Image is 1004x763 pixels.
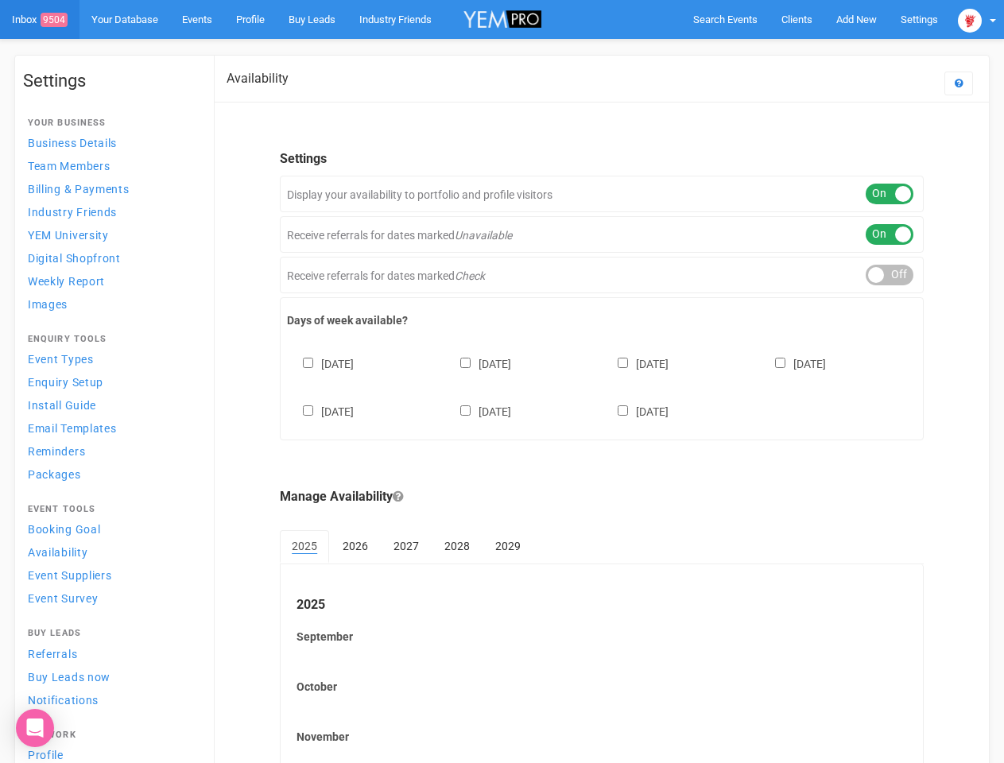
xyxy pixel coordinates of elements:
[16,709,54,747] div: Open Intercom Messenger
[23,666,198,687] a: Buy Leads now
[28,445,85,458] span: Reminders
[759,354,826,372] label: [DATE]
[297,596,907,614] legend: 2025
[23,348,198,370] a: Event Types
[23,155,198,176] a: Team Members
[23,201,198,223] a: Industry Friends
[28,275,105,288] span: Weekly Report
[23,463,198,485] a: Packages
[23,689,198,711] a: Notifications
[28,505,193,514] h4: Event Tools
[382,530,431,562] a: 2027
[23,371,198,393] a: Enquiry Setup
[28,422,117,435] span: Email Templates
[28,629,193,638] h4: Buy Leads
[28,569,112,582] span: Event Suppliers
[280,176,924,212] div: Display your availability to portfolio and profile visitors
[23,224,198,246] a: YEM University
[23,518,198,540] a: Booking Goal
[23,541,198,563] a: Availability
[280,216,924,253] div: Receive referrals for dates marked
[28,730,193,740] h4: Network
[693,14,758,25] span: Search Events
[483,530,533,562] a: 2029
[460,405,471,416] input: [DATE]
[28,252,121,265] span: Digital Shopfront
[23,564,198,586] a: Event Suppliers
[227,72,289,86] h2: Availability
[28,376,103,389] span: Enquiry Setup
[444,354,511,372] label: [DATE]
[280,530,329,564] a: 2025
[297,679,907,695] label: October
[280,257,924,293] div: Receive referrals for dates marked
[23,72,198,91] h1: Settings
[303,405,313,416] input: [DATE]
[287,312,917,328] label: Days of week available?
[444,402,511,420] label: [DATE]
[460,358,471,368] input: [DATE]
[28,468,81,481] span: Packages
[28,118,193,128] h4: Your Business
[836,14,877,25] span: Add New
[303,358,313,368] input: [DATE]
[23,293,198,315] a: Images
[28,298,68,311] span: Images
[28,694,99,707] span: Notifications
[28,546,87,559] span: Availability
[287,354,354,372] label: [DATE]
[287,402,354,420] label: [DATE]
[280,150,924,168] legend: Settings
[23,178,198,199] a: Billing & Payments
[280,488,924,506] legend: Manage Availability
[28,183,130,196] span: Billing & Payments
[297,629,907,645] label: September
[28,160,110,172] span: Team Members
[41,13,68,27] span: 9504
[28,353,94,366] span: Event Types
[455,269,485,282] em: Check
[23,270,198,292] a: Weekly Report
[958,9,982,33] img: open-uri20250107-2-1pbi2ie
[28,399,96,412] span: Install Guide
[28,523,100,536] span: Booking Goal
[297,729,907,745] label: November
[28,229,109,242] span: YEM University
[23,417,198,439] a: Email Templates
[455,229,512,242] em: Unavailable
[602,354,669,372] label: [DATE]
[602,402,669,420] label: [DATE]
[23,587,198,609] a: Event Survey
[432,530,482,562] a: 2028
[23,394,198,416] a: Install Guide
[23,247,198,269] a: Digital Shopfront
[28,335,193,344] h4: Enquiry Tools
[23,643,198,664] a: Referrals
[775,358,785,368] input: [DATE]
[331,530,380,562] a: 2026
[618,358,628,368] input: [DATE]
[28,137,117,149] span: Business Details
[781,14,812,25] span: Clients
[23,132,198,153] a: Business Details
[23,440,198,462] a: Reminders
[28,592,98,605] span: Event Survey
[618,405,628,416] input: [DATE]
